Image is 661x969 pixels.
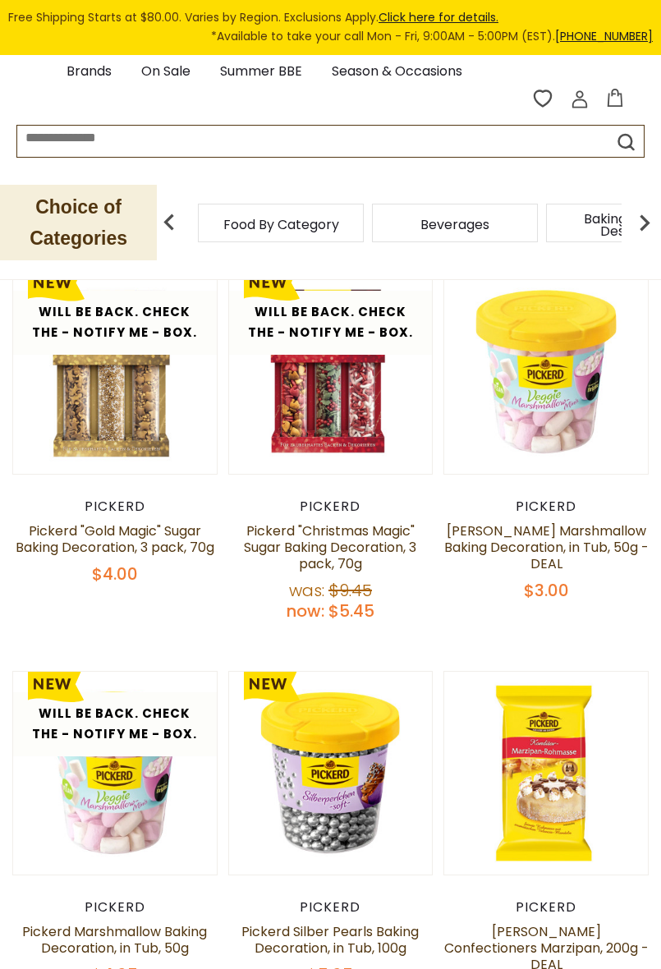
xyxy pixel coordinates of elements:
span: $3.00 [524,579,569,602]
div: Pickerd [228,899,434,916]
img: next arrow [628,206,661,239]
div: Pickerd [228,498,434,515]
label: Was: [289,579,324,602]
div: Pickerd [443,498,649,515]
a: Beverages [420,218,489,231]
div: Pickerd [12,498,218,515]
a: Pickerd Marshmallow Baking Decoration, in Tub, 50g [22,922,207,958]
a: On Sale [141,61,190,83]
a: Brands [67,61,112,83]
img: Pickerd Marshmallow Baking Decoration, in Tub, 50g [13,672,217,875]
label: Now: [287,599,324,622]
div: Pickerd [443,899,649,916]
div: Pickerd [12,899,218,916]
a: Pickerd "Gold Magic" Sugar Baking Decoration, 3 pack, 70g [16,521,214,557]
img: Pickerd "Gold Magic" Sugar Baking Decoration, 3 pack, 70g [13,270,217,474]
span: *Available to take your call Mon - Fri, 9:00AM - 5:00PM (EST). [211,27,653,46]
div: Free Shipping Starts at $80.00. Varies by Region. Exclusions Apply. [8,8,653,47]
a: Pickerd Silber Pearls Baking Decoration, in Tub, 100g [241,922,419,958]
a: Pickerd "Christmas Magic" Sugar Baking Decoration, 3 pack, 70g [244,521,416,573]
a: Summer BBE [220,61,302,83]
img: previous arrow [153,206,186,239]
img: Pickerd Marshmallow Baking Decoration, in Tub, 50g - DEAL [444,270,648,474]
a: [PHONE_NUMBER] [555,28,653,44]
a: Season & Occasions [332,61,462,83]
img: Pickerd "Christmas Magic" Sugar Baking Decoration, 3 pack, 70g [229,270,433,474]
img: Pickerd Silber Pearls Baking Decoration, in Tub, 100g [229,672,433,875]
a: Click here for details. [379,9,498,25]
span: $9.45 [328,579,372,602]
a: Food By Category [223,218,339,231]
a: [PERSON_NAME] Marshmallow Baking Decoration, in Tub, 50g - DEAL [444,521,649,573]
img: Pickerd Confectioners Marzipan, 200g - DEAL [444,672,648,875]
span: $4.00 [92,563,138,586]
span: $5.45 [328,599,374,622]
